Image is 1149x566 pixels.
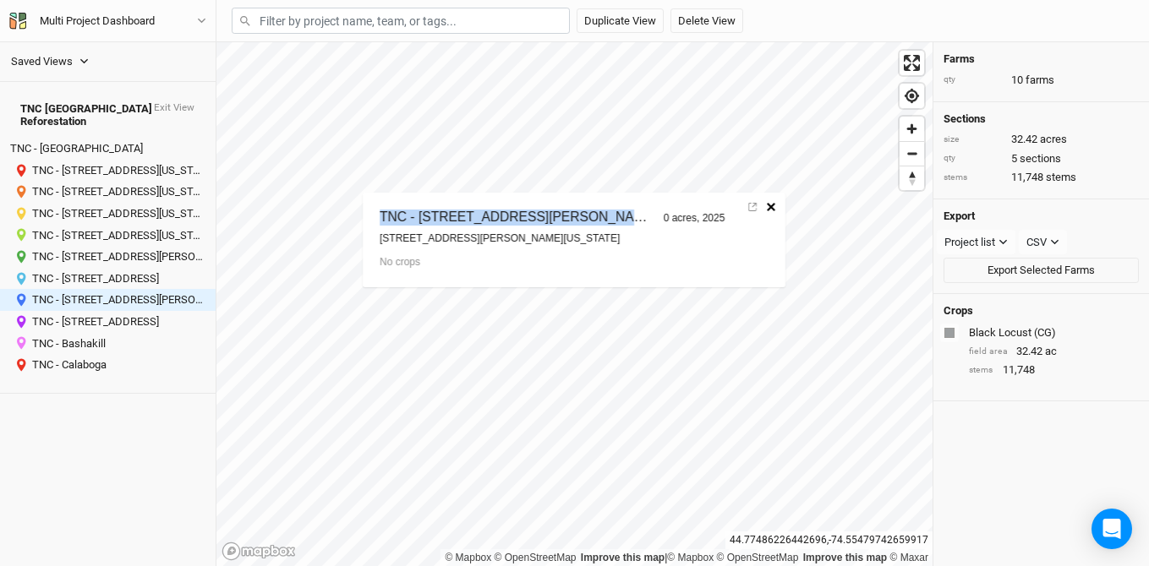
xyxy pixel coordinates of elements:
[32,185,205,199] div: Name: TNC - 18288 South Shore Road, Dexter, New York 13634 Last Modified: 17 days ago Owner: Myself
[445,549,928,566] div: |
[40,13,155,30] div: Multi Project Dashboard
[900,142,924,166] span: Zoom out
[1040,132,1067,147] span: acres
[944,304,973,318] h4: Crops
[969,344,1139,359] div: 32.42
[232,8,570,34] input: Filter by project name, team, or tags...
[8,12,207,30] button: Multi Project Dashboard
[900,166,924,190] button: Reset bearing to north
[944,210,1139,223] h4: Export
[937,230,1015,255] button: Project list
[32,250,205,264] div: Name: TNC - 23371 White Road, Glen Park, New York 13601, United States Last Modified: 7 days ago ...
[944,171,1003,184] div: stems
[944,73,1003,86] div: qty
[969,346,1008,358] div: field area
[222,542,296,561] a: Mapbox logo
[32,337,205,351] div: Name: TNC - Bashakill Last Modified: 7 days ago Owner: Jeremy Kaufman
[900,117,924,141] button: Zoom in
[900,166,924,190] span: Reset bearing to north
[20,102,153,128] div: TNC NY Reforestation
[803,552,887,563] a: Improve this map
[216,42,933,566] canvas: Map
[380,232,620,244] span: 47812 Hunneyman Road, Redwood, New York 13679, United States
[944,170,1139,185] div: 11,748 stems
[445,552,491,563] a: Mapbox
[1019,230,1067,255] button: CSV
[944,73,1139,88] div: 10 farms
[944,52,1139,66] h4: Farms
[32,207,205,220] div: Name: TNC - 22372 County Route 61, Watertown, New York 13601, United States Last Modified: 7 days...
[32,358,205,372] div: Name: TNC - Calaboga Last Modified: 7 days ago Owner: Jeremy Kaufman
[944,234,995,251] div: Project list
[581,552,665,563] a: Improve this map
[32,293,205,307] div: Name: TNC - 47812 Hunneyman Road, Redwood, New York 13679, United States Last Modified: 7 days ag...
[969,364,994,377] div: stems
[944,151,1139,166] div: 5 sections
[32,272,205,286] div: Name: TNC - 2456 Crane Lane Watertown, NY Last Modified: 17 days ago Owner: Myself
[900,141,924,166] button: Zoom out
[900,84,924,108] button: Find my location
[11,53,73,70] div: Saved Views
[944,258,1139,283] button: Export Selected Farms
[1045,344,1057,359] span: ac
[32,229,205,242] div: Name: TNC - 22501 New York Highway 342, Watertown, New York 13601, United States Last Modified: 7...
[153,102,195,114] button: Exit View
[900,51,924,75] button: Enter fullscreen
[577,8,664,34] button: Duplicate View
[969,325,1135,340] div: Black Locust (CG)
[380,253,769,270] div: No crops
[1026,234,1047,251] div: CSV
[495,552,577,563] a: OpenStreetMap
[32,164,205,177] div: Name: TNC - 17072 County Road 155, Watertown, New York 13601, United States Last Modified: 7 days...
[889,552,928,563] a: Maxar
[670,8,743,34] button: Delete View
[380,210,657,226] h2: TNC - 47812 Hunneyman Road, Redwood, New York 13679, United States
[664,210,725,226] div: 0 acres , 2025
[725,531,933,549] div: 44.77486226442696 , -74.55479742659917
[32,315,205,329] div: Name: TNC - 718 Windmill Rd, Colton, NY 13625 Last Modified: 17 days ago Owner: Myself
[944,133,1003,146] div: size
[944,132,1139,147] div: 32.42
[1092,509,1132,549] div: Open Intercom Messenger
[10,52,90,71] button: Saved Views
[944,152,1003,165] div: qty
[944,112,1139,126] h4: Sections
[667,552,714,563] a: Mapbox
[969,362,1139,378] div: 11,748
[717,552,799,563] a: OpenStreetMap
